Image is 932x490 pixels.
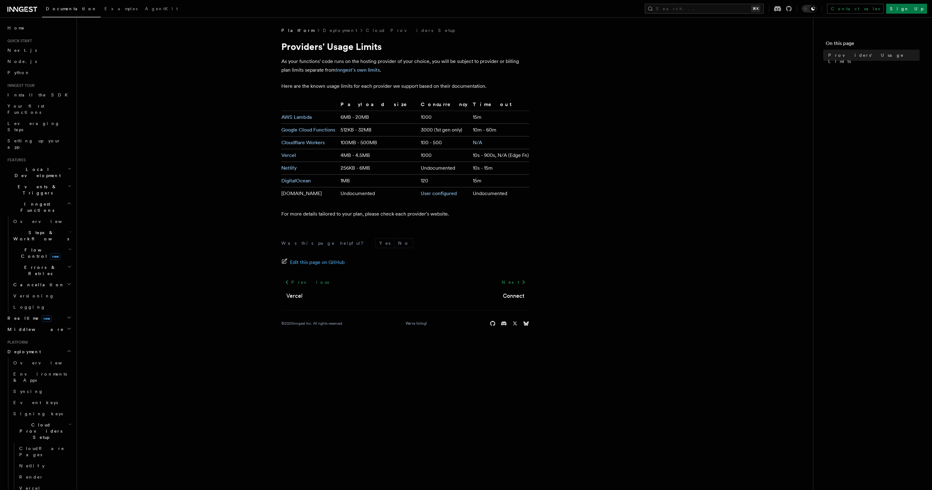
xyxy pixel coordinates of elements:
a: Next.js [5,45,73,56]
span: AgentKit [145,6,178,11]
a: Logging [11,301,73,313]
a: Render [17,471,73,483]
td: 4MB - 4.5MB [338,149,418,162]
span: Versioning [13,293,54,298]
a: Your first Functions [5,100,73,118]
a: Python [5,67,73,78]
td: 6MB - 20MB [338,111,418,124]
span: Next.js [7,48,37,53]
a: Event keys [11,397,73,408]
span: Steps & Workflows [11,229,69,242]
a: We're hiring! [406,321,427,326]
td: 10s - 900s, N/A (Edge Fn) [470,149,529,162]
a: Versioning [11,290,73,301]
button: Deployment [5,346,73,357]
p: For more details tailored to your plan, please check each provider's website. [281,210,529,218]
a: User configured [421,190,457,196]
td: 1MB [338,175,418,187]
button: Middleware [5,324,73,335]
button: Yes [376,238,394,248]
span: Features [5,158,26,163]
h1: Providers' Usage Limits [281,41,529,52]
span: Cancellation [11,282,64,288]
a: AWS Lambda [281,114,312,120]
a: Documentation [42,2,101,17]
a: Overview [11,357,73,368]
a: Google Cloud Functions [281,127,335,133]
td: 120 [418,175,470,187]
a: Home [5,22,73,33]
td: 1000 [418,149,470,162]
a: Inngest's own limits [336,67,380,73]
button: Cloud Providers Setup [11,419,73,443]
a: Previous [281,277,332,288]
a: Vercel [286,292,302,300]
span: Events & Triggers [5,184,68,196]
td: 100 - 500 [418,136,470,149]
a: Overview [11,216,73,227]
a: Install the SDK [5,89,73,100]
button: No [394,238,413,248]
td: Undocumented [338,187,418,200]
a: Node.js [5,56,73,67]
a: Connect [503,292,524,300]
span: new [50,253,60,260]
span: Syncing [13,389,43,394]
a: Environments & Apps [11,368,73,386]
a: Edit this page on GitHub [281,258,345,267]
td: 512KB - 32MB [338,124,418,136]
a: Syncing [11,386,73,397]
th: Timeout [470,100,529,111]
td: 15m [470,175,529,187]
a: Netlify [17,460,73,471]
a: Examples [101,2,141,17]
span: Cloud Providers Setup [11,422,68,440]
a: AgentKit [141,2,182,17]
span: Edit this page on GitHub [290,258,345,267]
td: [DOMAIN_NAME] [281,187,338,200]
th: Payload size [338,100,418,111]
button: Realtimenew [5,313,73,324]
p: Here are the known usage limits for each provider we support based on their documentation. [281,82,529,91]
button: Search...⌘K [645,4,764,14]
span: Overview [13,360,77,365]
span: Python [7,70,30,75]
a: Netlify [281,165,297,171]
a: DigitalOcean [281,178,311,184]
span: Examples [104,6,138,11]
kbd: ⌘K [751,6,760,12]
span: Event keys [13,400,58,405]
button: Cancellation [11,279,73,290]
a: Next [498,277,529,288]
span: Middleware [5,326,64,332]
td: 15m [470,111,529,124]
span: Environments & Apps [13,372,67,383]
span: Signing keys [13,411,63,416]
span: Realtime [5,315,52,321]
span: Platform [5,340,28,345]
a: Cloudflare Workers [281,140,325,145]
span: Overview [13,219,77,224]
td: 100MB - 500MB [338,136,418,149]
button: Local Development [5,164,73,181]
span: Flow Control [11,247,68,259]
a: Signing keys [11,408,73,419]
span: Errors & Retries [11,264,67,277]
span: Cloudflare Pages [19,446,64,457]
span: Netlify [19,463,45,468]
button: Inngest Functions [5,198,73,216]
a: N/A [473,140,482,145]
a: Providers' Usage Limits [826,50,920,67]
button: Errors & Retries [11,262,73,279]
span: Documentation [46,6,97,11]
span: Providers' Usage Limits [828,52,920,65]
a: Cloudflare Pages [17,443,73,460]
span: Install the SDK [7,92,72,97]
td: 10m - 60m [470,124,529,136]
a: Contact sales [827,4,884,14]
button: Flow Controlnew [11,244,73,262]
span: Setting up your app [7,138,61,149]
div: Inngest Functions [5,216,73,313]
td: 10s - 15m [470,162,529,175]
h4: On this page [826,40,920,50]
